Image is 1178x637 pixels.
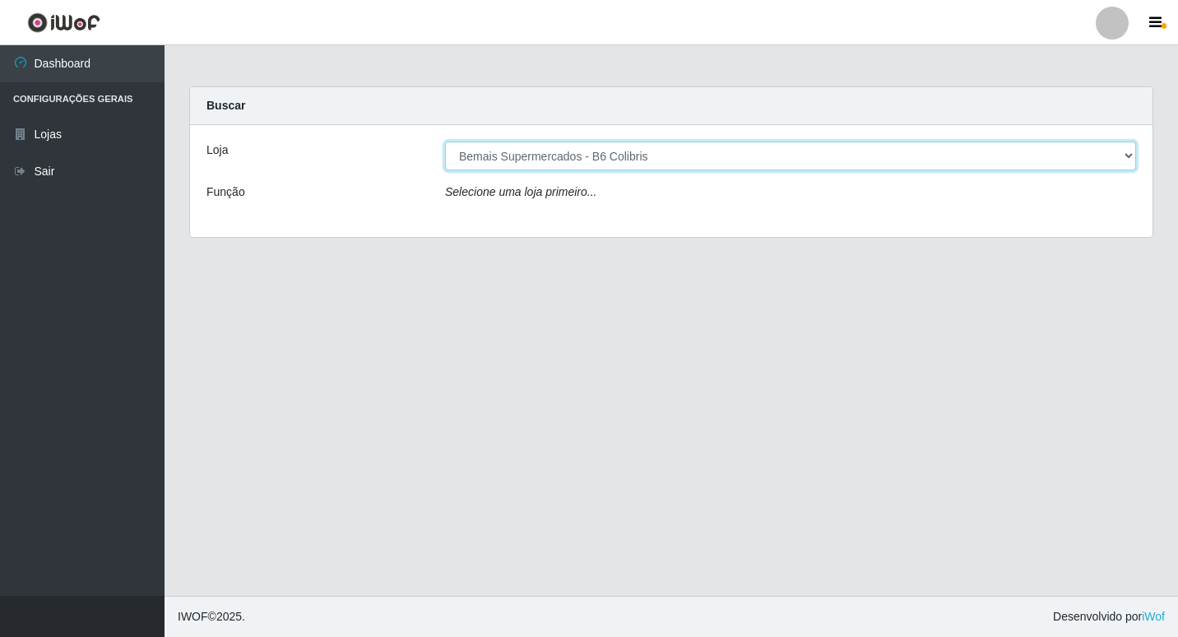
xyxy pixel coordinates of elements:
[445,185,596,198] i: Selecione uma loja primeiro...
[27,12,100,33] img: CoreUI Logo
[206,99,245,112] strong: Buscar
[206,142,228,159] label: Loja
[206,184,245,201] label: Função
[178,608,245,625] span: © 2025 .
[1053,608,1165,625] span: Desenvolvido por
[1142,610,1165,623] a: iWof
[178,610,208,623] span: IWOF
